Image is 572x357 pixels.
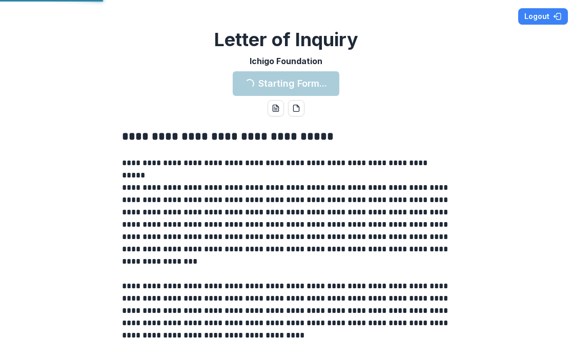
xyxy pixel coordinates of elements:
[250,55,322,67] p: Ichigo Foundation
[518,8,568,25] button: Logout
[288,100,304,116] button: pdf-download
[268,100,284,116] button: word-download
[233,71,339,96] button: Starting Form...
[214,29,358,51] h2: Letter of Inquiry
